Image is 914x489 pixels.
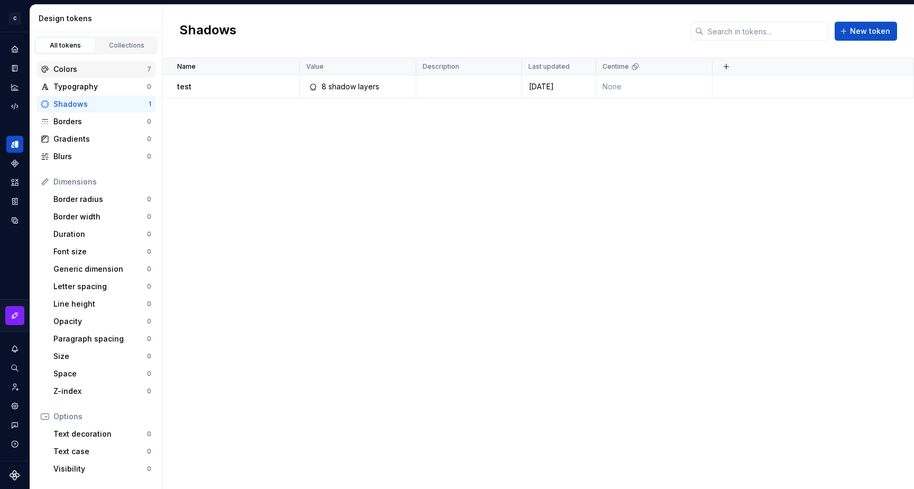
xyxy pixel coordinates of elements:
div: [DATE] [523,81,595,92]
a: Documentation [6,60,23,77]
div: 0 [147,465,151,473]
a: Code automation [6,98,23,115]
a: Home [6,41,23,58]
a: Components [6,155,23,172]
a: Paragraph spacing0 [49,330,156,347]
div: Space [53,368,147,379]
p: Description [423,62,459,71]
p: Last updated [528,62,570,71]
div: 0 [147,387,151,395]
div: Shadows [53,99,149,109]
div: Duration [53,229,147,239]
div: Text decoration [53,429,147,439]
div: Visibility [53,464,147,474]
a: Gradients0 [36,131,156,147]
a: Border radius0 [49,191,156,208]
a: Shadows1 [36,96,156,113]
div: 0 [147,82,151,91]
div: Design tokens [39,13,158,24]
div: 0 [147,230,151,238]
div: Options [53,411,151,422]
a: Data sources [6,212,23,229]
div: 0 [147,335,151,343]
div: Typography [53,81,147,92]
div: 0 [147,430,151,438]
div: 7 [147,65,151,73]
td: None [596,75,712,98]
svg: Supernova Logo [10,470,20,481]
div: Borders [53,116,147,127]
a: Text decoration0 [49,426,156,442]
button: Contact support [6,417,23,433]
div: 0 [147,370,151,378]
div: 0 [147,213,151,221]
a: Border width0 [49,208,156,225]
span: New token [850,26,890,36]
div: Z-index [53,386,147,396]
a: Analytics [6,79,23,96]
a: Opacity0 [49,313,156,330]
button: Search ⌘K [6,359,23,376]
p: Name [177,62,196,71]
div: Text case [53,446,147,457]
div: 0 [147,352,151,361]
div: All tokens [39,41,92,50]
div: 0 [147,447,151,456]
div: 0 [147,117,151,126]
a: Invite team [6,379,23,395]
a: Blurs0 [36,148,156,165]
div: Size [53,351,147,362]
a: Borders0 [36,113,156,130]
div: 1 [149,100,151,108]
div: 0 [147,317,151,326]
p: Value [306,62,324,71]
div: Assets [6,174,23,191]
div: 8 shadow layers [322,81,379,92]
a: Generic dimension0 [49,261,156,278]
div: Paragraph spacing [53,334,147,344]
a: Size0 [49,348,156,365]
a: Colors7 [36,61,156,78]
a: Letter spacing0 [49,278,156,295]
div: Generic dimension [53,264,147,274]
a: Visibility0 [49,460,156,477]
div: Gradients [53,134,147,144]
a: Storybook stories [6,193,23,210]
p: Centime [602,62,629,71]
a: Settings [6,398,23,414]
div: Line height [53,299,147,309]
a: Text case0 [49,443,156,460]
a: Font size0 [49,243,156,260]
a: Typography0 [36,78,156,95]
button: New token [835,22,897,41]
button: Notifications [6,340,23,357]
p: test [177,81,191,92]
div: Blurs [53,151,147,162]
button: C [2,7,28,30]
h2: Shadows [179,22,236,41]
div: 0 [147,282,151,291]
div: 0 [147,300,151,308]
div: 0 [147,247,151,256]
div: C [8,12,21,25]
div: 0 [147,195,151,204]
a: Line height0 [49,296,156,312]
div: Dimensions [53,177,151,187]
a: Design tokens [6,136,23,153]
div: Font size [53,246,147,257]
div: 0 [147,265,151,273]
div: 0 [147,135,151,143]
input: Search in tokens... [703,22,828,41]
